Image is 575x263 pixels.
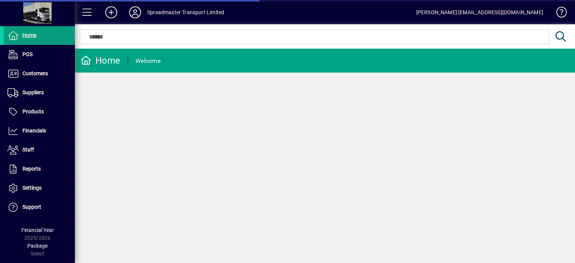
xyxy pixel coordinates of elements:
[22,128,46,134] span: Financials
[21,227,54,233] span: Financial Year
[123,6,147,19] button: Profile
[4,103,75,121] a: Products
[551,1,566,26] a: Knowledge Base
[4,179,75,198] a: Settings
[4,122,75,140] a: Financials
[22,204,41,210] span: Support
[4,141,75,159] a: Staff
[22,166,41,172] span: Reports
[22,51,33,57] span: POS
[27,243,48,249] span: Package
[147,6,224,18] div: Spreadmaster Transport Limited
[22,89,44,95] span: Suppliers
[22,32,36,38] span: Home
[4,160,75,178] a: Reports
[4,64,75,83] a: Customers
[22,108,44,114] span: Products
[4,45,75,64] a: POS
[80,55,120,67] div: Home
[416,6,543,18] div: [PERSON_NAME] [EMAIL_ADDRESS][DOMAIN_NAME]
[22,147,34,153] span: Staff
[22,70,48,76] span: Customers
[22,185,42,191] span: Settings
[4,83,75,102] a: Suppliers
[136,55,161,67] div: Welcome
[99,6,123,19] button: Add
[4,198,75,217] a: Support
